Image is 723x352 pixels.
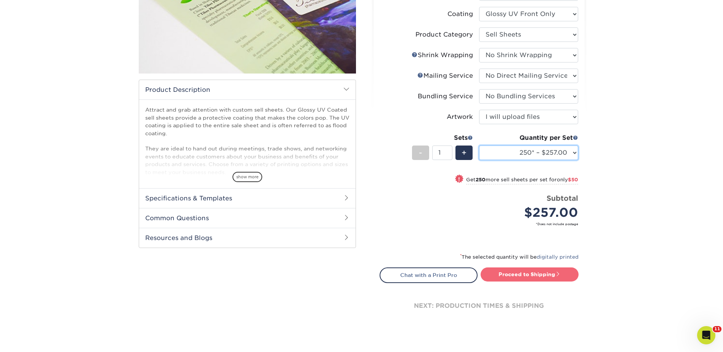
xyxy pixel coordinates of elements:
[466,177,578,184] small: Get more sell sheets per set for
[476,177,486,182] strong: 250
[447,112,473,122] div: Artwork
[537,254,579,260] a: digitally printed
[568,177,578,182] span: $50
[547,194,578,202] strong: Subtotal
[697,326,715,344] iframe: Intercom live chat
[139,208,356,228] h2: Common Questions
[380,283,579,329] div: next: production times & shipping
[417,71,473,80] div: Mailing Service
[139,188,356,208] h2: Specifications & Templates
[458,175,460,183] span: !
[460,254,579,260] small: The selected quantity will be
[485,203,578,222] div: $257.00
[232,172,262,182] span: show more
[145,106,349,176] p: Attract and grab attention with custom sell sheets. Our Glossy UV Coated sell sheets provide a pr...
[419,147,422,158] span: -
[713,326,721,332] span: 11
[447,10,473,19] div: Coating
[412,51,473,60] div: Shrink Wrapping
[415,30,473,39] div: Product Category
[380,267,478,283] a: Chat with a Print Pro
[139,80,356,99] h2: Product Description
[462,147,467,158] span: +
[481,267,579,281] a: Proceed to Shipping
[557,177,578,182] span: only
[386,222,578,226] small: *Does not include postage
[479,133,578,142] div: Quantity per Set
[139,228,356,248] h2: Resources and Blogs
[418,92,473,101] div: Bundling Service
[412,133,473,142] div: Sets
